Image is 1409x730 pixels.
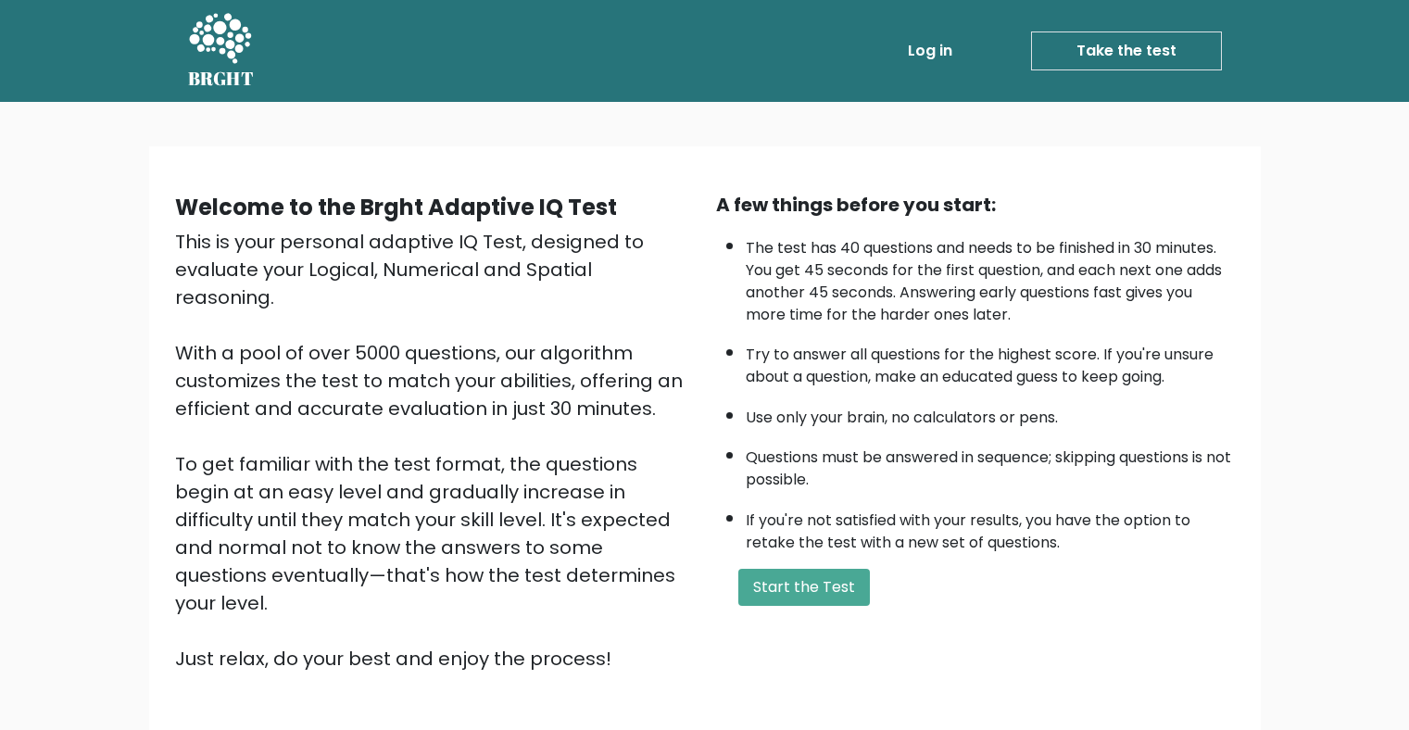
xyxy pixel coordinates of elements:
[188,68,255,90] h5: BRGHT
[746,500,1235,554] li: If you're not satisfied with your results, you have the option to retake the test with a new set ...
[746,334,1235,388] li: Try to answer all questions for the highest score. If you're unsure about a question, make an edu...
[746,397,1235,429] li: Use only your brain, no calculators or pens.
[188,7,255,94] a: BRGHT
[738,569,870,606] button: Start the Test
[746,228,1235,326] li: The test has 40 questions and needs to be finished in 30 minutes. You get 45 seconds for the firs...
[175,228,694,673] div: This is your personal adaptive IQ Test, designed to evaluate your Logical, Numerical and Spatial ...
[716,191,1235,219] div: A few things before you start:
[175,192,617,222] b: Welcome to the Brght Adaptive IQ Test
[746,437,1235,491] li: Questions must be answered in sequence; skipping questions is not possible.
[900,32,960,69] a: Log in
[1031,31,1222,70] a: Take the test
